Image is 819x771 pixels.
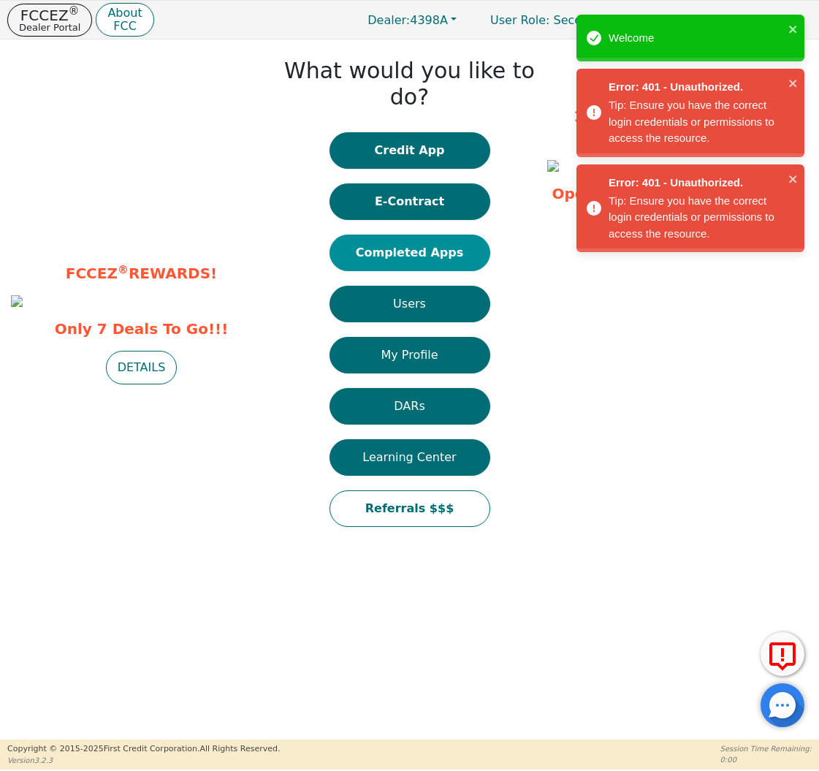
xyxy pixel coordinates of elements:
[11,295,23,307] img: 8f59cfc3-3bcb-4ce9-b031-5073774b82e1
[552,185,803,224] a: Open [URL][DOMAIN_NAME] in new tab
[720,754,812,765] p: 0:00
[547,160,559,172] img: 0b95f5cf-c0e5-443e-b934-ef4264933cc3
[329,235,490,271] button: Completed Apps
[329,132,490,169] button: Credit App
[11,262,272,284] p: FCCEZ REWARDS!
[7,755,280,766] p: Version 3.2.3
[788,20,799,37] button: close
[352,9,472,31] button: Dealer:4398A
[107,7,142,19] p: About
[367,13,448,27] span: 4398A
[720,743,812,754] p: Session Time Remaining:
[367,13,410,27] span: Dealer:
[11,318,272,340] span: Only 7 Deals To Go!!!
[329,183,490,220] button: E-Contract
[7,4,92,37] button: FCCEZ®Dealer Portal
[633,9,812,31] button: 4398A:[PERSON_NAME]
[761,632,804,676] button: Report Error to FCC
[19,8,80,23] p: FCCEZ
[279,58,540,110] h1: What would you like to do?
[329,286,490,322] button: Users
[609,99,774,144] span: Tip: Ensure you have the correct login credentials or permissions to access the resource.
[106,351,178,384] button: DETAILS
[609,79,784,96] span: Error: 401 - Unauthorized.
[490,13,549,27] span: User Role :
[96,3,153,37] button: AboutFCC
[7,743,280,756] p: Copyright © 2015- 2025 First Credit Corporation.
[107,20,142,32] p: FCC
[476,6,630,34] a: User Role: Secondary
[19,23,80,32] p: Dealer Portal
[329,337,490,373] button: My Profile
[609,30,784,47] div: Welcome
[329,439,490,476] button: Learning Center
[788,170,799,187] button: close
[609,194,774,240] span: Tip: Ensure you have the correct login credentials or permissions to access the resource.
[329,388,490,425] button: DARs
[788,75,799,91] button: close
[547,105,808,149] p: 19 days left in promotion period
[199,744,280,753] span: All Rights Reserved.
[329,490,490,527] button: Referrals $$$
[609,175,784,191] span: Error: 401 - Unauthorized.
[476,6,630,34] p: Secondary
[118,263,129,276] sup: ®
[69,4,80,18] sup: ®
